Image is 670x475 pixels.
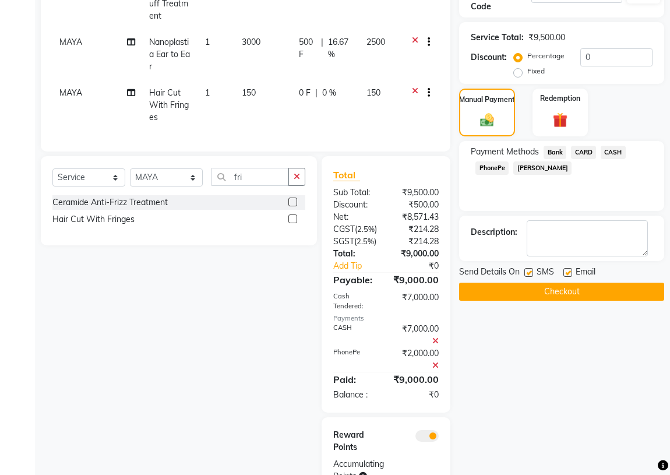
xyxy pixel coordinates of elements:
span: 0 F [299,87,311,99]
a: Add Tip [325,260,396,272]
span: 500 F [299,36,316,61]
span: Email [576,266,595,280]
img: _gift.svg [548,111,573,129]
span: Total [333,169,360,181]
div: Ceramide Anti-Frizz Treatment [52,196,168,209]
div: ₹9,500.00 [528,31,565,44]
span: | [315,87,318,99]
img: _cash.svg [476,112,499,128]
div: Hair Cut With Fringes [52,213,135,226]
span: Send Details On [459,266,520,280]
label: Redemption [540,93,580,104]
div: Service Total: [471,31,524,44]
label: Fixed [527,66,545,76]
span: CARD [571,146,596,159]
div: Description: [471,226,517,238]
span: 16.67 % [328,36,353,61]
div: Reward Points [325,429,386,453]
div: Balance : [325,389,386,401]
span: SMS [537,266,554,280]
span: Hair Cut With Fringes [149,87,189,122]
div: ₹9,500.00 [386,187,448,199]
span: PhonePe [475,161,509,175]
div: ₹7,000.00 [386,291,448,311]
span: | [321,36,323,61]
span: 2.5% [357,237,374,246]
span: MAYA [59,87,82,98]
span: 2.5% [357,224,375,234]
div: ₹214.28 [386,235,448,248]
div: ₹9,000.00 [385,273,447,287]
label: Percentage [527,51,565,61]
span: 150 [366,87,380,98]
div: ₹7,000.00 [386,323,448,347]
span: 150 [242,87,256,98]
div: Discount: [325,199,386,211]
div: ₹9,000.00 [385,372,447,386]
span: [PERSON_NAME] [513,161,572,175]
span: 2500 [366,37,385,47]
div: Net: [325,211,386,223]
input: Search or Scan [211,168,289,186]
span: 1 [205,87,210,98]
div: Payable: [325,273,385,287]
span: 3000 [242,37,260,47]
span: SGST [333,236,354,247]
div: Cash Tendered: [325,291,386,311]
div: ₹0 [396,260,447,272]
label: Manual Payment [459,94,515,105]
span: Bank [544,146,566,159]
span: Payment Methods [471,146,539,158]
div: PhonePe [325,347,386,372]
div: Payments [333,314,439,323]
div: Discount: [471,51,507,64]
div: ₹9,000.00 [386,248,448,260]
div: ₹8,571.43 [386,211,448,223]
span: CASH [601,146,626,159]
span: MAYA [59,37,82,47]
div: Total: [325,248,386,260]
div: ₹214.28 [386,223,448,235]
div: ( ) [325,223,386,235]
span: 0 % [322,87,336,99]
div: ₹0 [386,389,448,401]
span: 1 [205,37,210,47]
div: Paid: [325,372,385,386]
div: ₹500.00 [386,199,448,211]
button: Checkout [459,283,664,301]
div: Sub Total: [325,187,386,199]
div: ( ) [325,235,386,248]
div: CASH [325,323,386,347]
span: Nanoplastia Ear to Ear [149,37,190,72]
span: CGST [333,224,355,234]
div: ₹2,000.00 [386,347,448,372]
